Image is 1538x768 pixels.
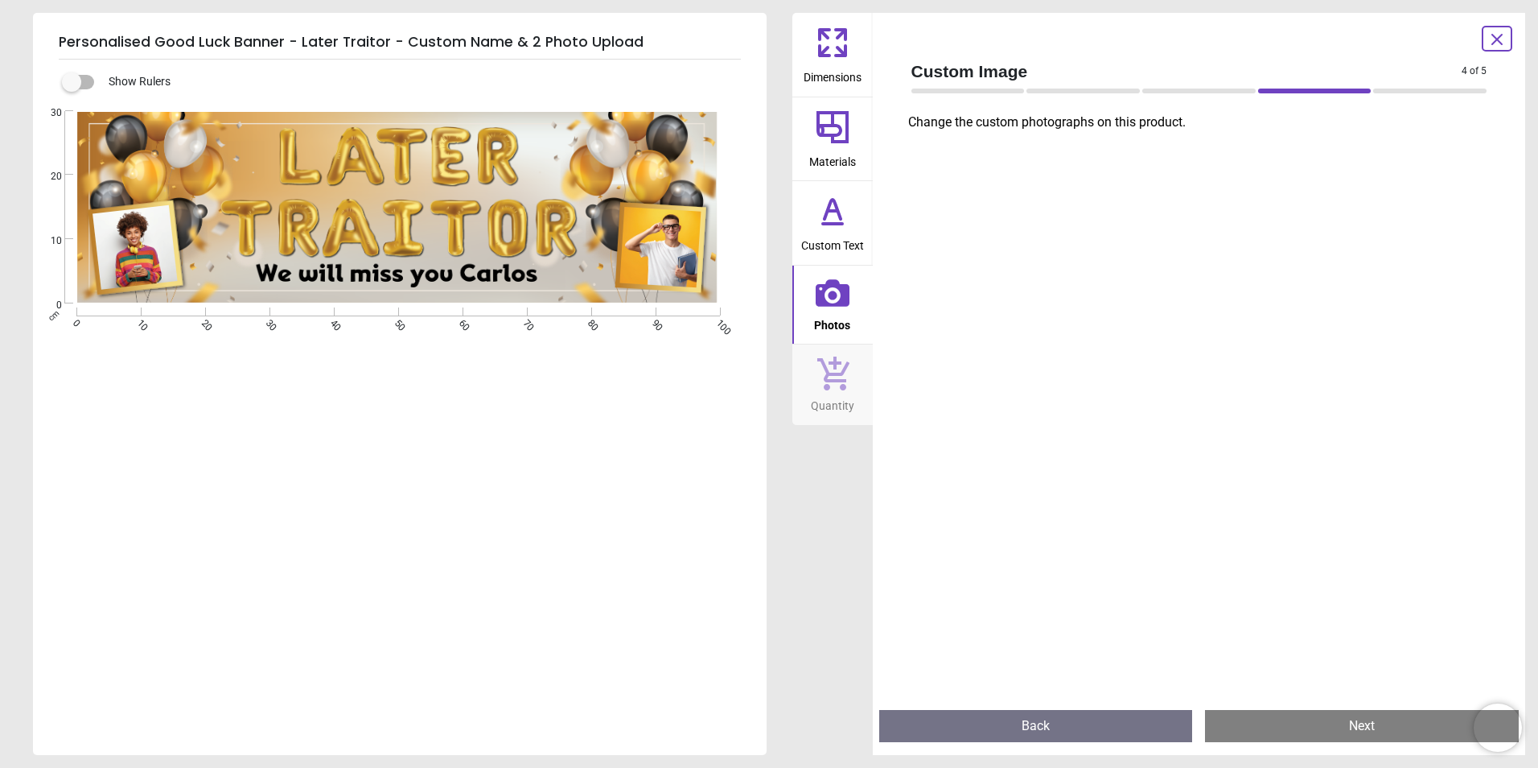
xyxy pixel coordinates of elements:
span: 0 [70,317,80,328]
iframe: Brevo live chat [1474,704,1522,752]
button: Custom Text [792,181,873,265]
span: 0 [31,299,62,312]
button: Next [1205,710,1519,742]
button: Photos [792,266,873,345]
span: 30 [262,317,273,328]
span: 20 [31,170,62,184]
span: 40 [327,317,337,328]
span: 4 of 5 [1462,64,1487,78]
span: cm [47,308,61,323]
span: 20 [198,317,208,328]
span: Custom Text [801,230,864,254]
span: Dimensions [804,62,862,86]
span: 50 [391,317,401,328]
span: 30 [31,106,62,120]
span: Materials [809,147,856,171]
div: Show Rulers [72,72,767,92]
span: Quantity [811,390,854,415]
h5: Personalised Good Luck Banner - Later Traitor - Custom Name & 2 Photo Upload [59,26,741,60]
span: 60 [455,317,466,328]
span: Photos [814,310,850,334]
span: 90 [648,317,659,328]
span: 10 [31,234,62,248]
button: Materials [792,97,873,181]
span: 80 [584,317,594,328]
span: 10 [134,317,144,328]
button: Back [879,710,1193,742]
button: Dimensions [792,13,873,97]
span: 100 [713,317,723,328]
span: Custom Image [911,60,1462,83]
span: 70 [520,317,530,328]
p: Change the custom photographs on this product. [908,114,1500,131]
button: Quantity [792,345,873,425]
